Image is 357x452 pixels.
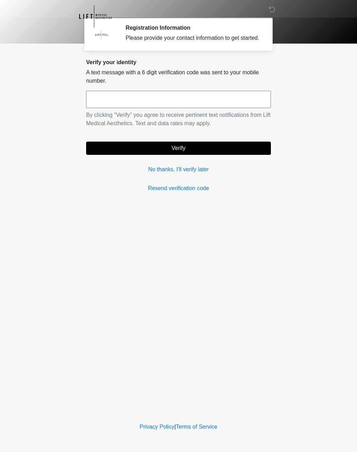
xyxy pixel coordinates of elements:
a: Terms of Service [176,424,217,430]
button: Verify [86,142,271,155]
a: | [174,424,176,430]
img: Lift Medical Aesthetics Logo [79,5,112,28]
a: Resend verification code [86,184,271,193]
div: Please provide your contact information to get started. [126,34,260,42]
a: Privacy Policy [140,424,175,430]
img: Agent Avatar [91,24,112,45]
p: By clicking "Verify" you agree to receive pertinent text notifications from Lift Medical Aestheti... [86,111,271,128]
h2: Verify your identity [86,59,271,66]
p: A text message with a 6 digit verification code was sent to your mobile number. [86,68,271,85]
a: No thanks, I'll verify later [86,165,271,174]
